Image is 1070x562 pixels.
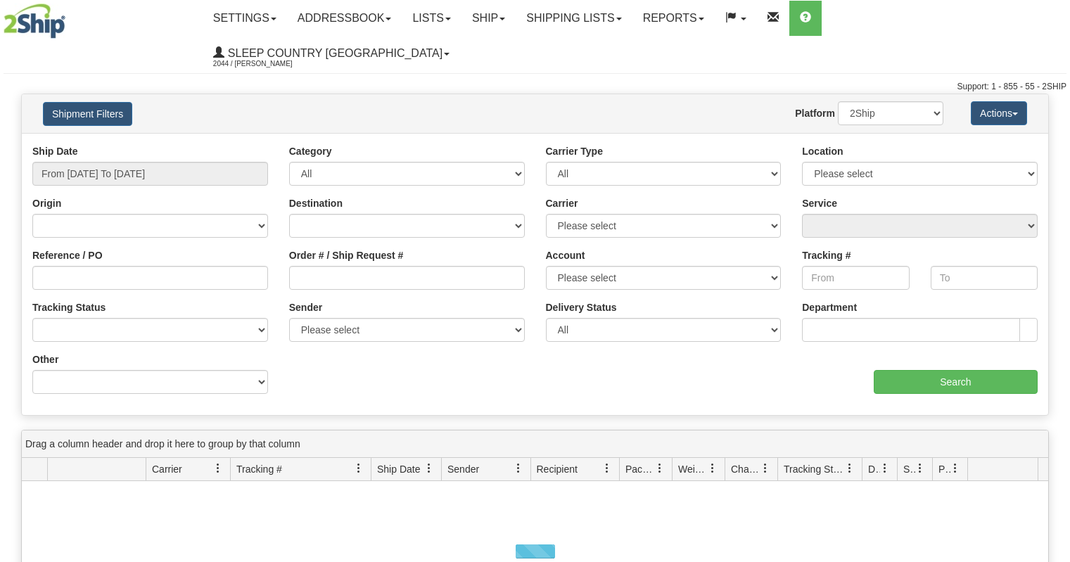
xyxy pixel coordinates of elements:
label: Carrier Type [546,144,603,158]
span: Tracking Status [784,462,845,476]
label: Account [546,248,585,262]
div: Support: 1 - 855 - 55 - 2SHIP [4,81,1066,93]
a: Delivery Status filter column settings [873,456,897,480]
span: Delivery Status [868,462,880,476]
label: Category [289,144,332,158]
label: Ship Date [32,144,78,158]
span: Packages [625,462,655,476]
a: Sleep Country [GEOGRAPHIC_DATA] 2044 / [PERSON_NAME] [203,36,460,71]
span: Weight [678,462,708,476]
a: Tracking Status filter column settings [838,456,862,480]
a: Addressbook [287,1,402,36]
label: Carrier [546,196,578,210]
input: To [931,266,1038,290]
label: Tracking # [802,248,851,262]
label: Reference / PO [32,248,103,262]
label: Destination [289,196,343,210]
span: Charge [731,462,760,476]
a: Shipping lists [516,1,632,36]
iframe: chat widget [1038,209,1069,352]
a: Charge filter column settings [753,456,777,480]
label: Other [32,352,58,366]
label: Tracking Status [32,300,106,314]
label: Order # / Ship Request # [289,248,404,262]
input: From [802,266,909,290]
input: Search [874,370,1038,394]
label: Department [802,300,857,314]
span: Pickup Status [938,462,950,476]
span: Carrier [152,462,182,476]
label: Sender [289,300,322,314]
a: Ship [461,1,516,36]
span: 2044 / [PERSON_NAME] [213,57,319,71]
button: Shipment Filters [43,102,132,126]
a: Recipient filter column settings [595,456,619,480]
span: Sender [447,462,479,476]
span: Shipment Issues [903,462,915,476]
a: Pickup Status filter column settings [943,456,967,480]
a: Lists [402,1,461,36]
a: Settings [203,1,287,36]
a: Carrier filter column settings [206,456,230,480]
a: Ship Date filter column settings [417,456,441,480]
label: Location [802,144,843,158]
label: Platform [795,106,835,120]
label: Service [802,196,837,210]
span: Ship Date [377,462,420,476]
span: Tracking # [236,462,282,476]
div: grid grouping header [22,430,1048,458]
a: Sender filter column settings [507,456,530,480]
a: Packages filter column settings [648,456,672,480]
a: Tracking # filter column settings [347,456,371,480]
img: logo2044.jpg [4,4,65,39]
label: Delivery Status [546,300,617,314]
label: Origin [32,196,61,210]
span: Sleep Country [GEOGRAPHIC_DATA] [224,47,442,59]
a: Weight filter column settings [701,456,725,480]
span: Recipient [537,462,578,476]
button: Actions [971,101,1027,125]
a: Shipment Issues filter column settings [908,456,932,480]
a: Reports [632,1,715,36]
